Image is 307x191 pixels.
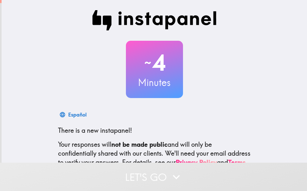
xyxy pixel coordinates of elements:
b: not be made public [111,140,167,148]
h2: 4 [126,50,183,76]
button: Español [58,108,89,121]
a: Terms [228,158,246,166]
span: There is a new instapanel! [58,126,132,134]
h3: Minutes [126,76,183,89]
p: Your responses will and will only be confidentially shared with our clients. We'll need your emai... [58,140,251,167]
span: ~ [143,53,152,72]
img: Instapanel [92,10,217,31]
div: Español [68,110,87,119]
a: Privacy Policy [176,158,217,166]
